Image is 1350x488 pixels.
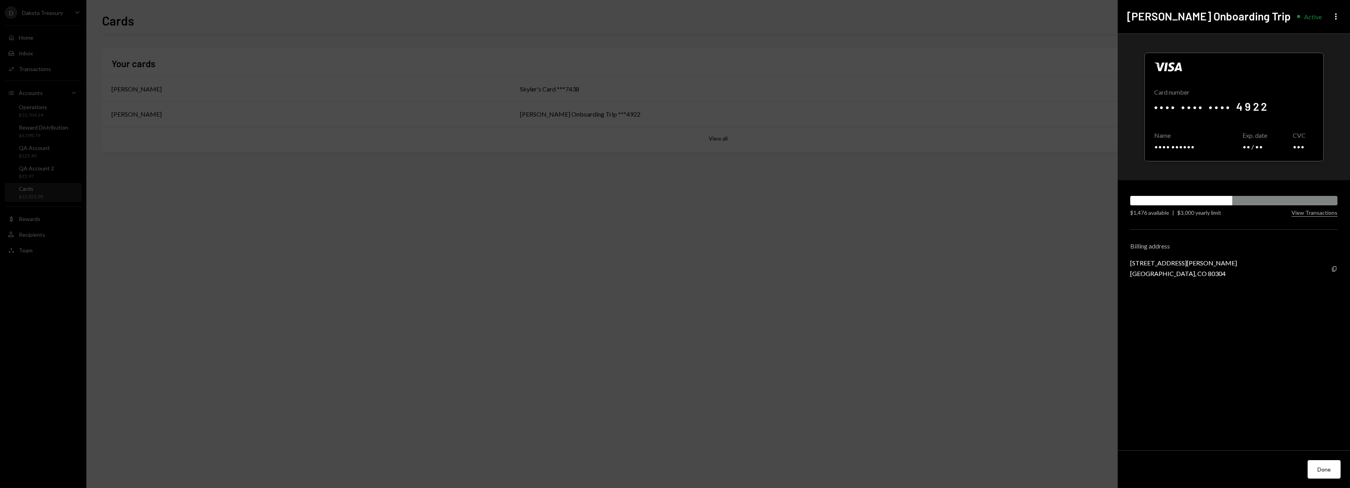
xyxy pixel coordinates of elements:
[1172,208,1174,217] div: |
[1144,53,1324,161] div: Click to reveal
[1130,208,1169,217] div: $1,476 available
[1304,13,1322,20] div: Active
[1127,9,1291,24] h2: [PERSON_NAME] Onboarding Trip
[1130,242,1337,250] div: Billing address
[1177,208,1221,217] div: $3,000 yearly limit
[1130,259,1237,267] div: [STREET_ADDRESS][PERSON_NAME]
[1130,270,1237,277] div: [GEOGRAPHIC_DATA], CO 80304
[1308,460,1341,479] button: Done
[1292,209,1337,217] button: View Transactions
